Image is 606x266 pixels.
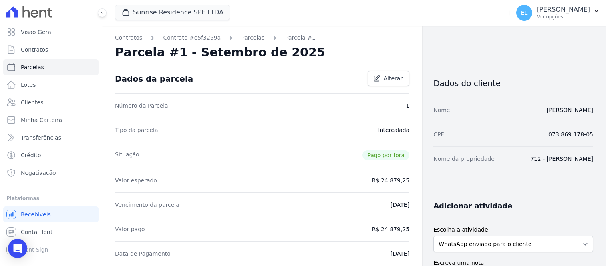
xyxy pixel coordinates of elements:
span: Crédito [21,151,41,159]
span: Conta Hent [21,228,52,236]
label: Escolha a atividade [433,226,593,234]
div: Open Intercom Messenger [8,239,27,258]
div: Dados da parcela [115,74,193,84]
dd: 712 - [PERSON_NAME] [530,155,593,163]
span: Clientes [21,98,43,106]
a: Parcela #1 [285,34,316,42]
span: EL [521,10,528,16]
nav: Breadcrumb [115,34,409,42]
dt: Valor esperado [115,176,157,184]
p: [PERSON_NAME] [537,6,590,14]
dt: Nome [433,106,450,114]
h2: Parcela #1 - Setembro de 2025 [115,45,325,60]
span: Minha Carteira [21,116,62,124]
a: Parcelas [3,59,99,75]
h3: Adicionar atividade [433,201,512,211]
dd: [DATE] [391,201,409,209]
a: Contrato #e5f3259a [163,34,221,42]
span: Negativação [21,169,56,177]
span: Visão Geral [21,28,53,36]
span: Contratos [21,46,48,54]
a: Recebíveis [3,206,99,222]
a: Contratos [3,42,99,58]
p: Ver opções [537,14,590,20]
dt: Número da Parcela [115,102,168,110]
a: Minha Carteira [3,112,99,128]
div: Plataformas [6,194,95,203]
a: Conta Hent [3,224,99,240]
dt: Tipo da parcela [115,126,158,134]
dt: Data de Pagamento [115,250,171,258]
a: Lotes [3,77,99,93]
dt: CPF [433,130,444,138]
dd: R$ 24.879,25 [372,176,409,184]
span: Recebíveis [21,210,51,218]
button: EL [PERSON_NAME] Ver opções [510,2,606,24]
span: Transferências [21,134,61,142]
span: Alterar [384,74,403,82]
dt: Valor pago [115,225,145,233]
dd: 073.869.178-05 [548,130,593,138]
span: Pago por fora [362,150,409,160]
dt: Vencimento da parcela [115,201,179,209]
a: [PERSON_NAME] [547,107,593,113]
a: Visão Geral [3,24,99,40]
dd: 1 [406,102,409,110]
a: Clientes [3,94,99,110]
a: Alterar [368,71,410,86]
dd: [DATE] [391,250,409,258]
a: Contratos [115,34,142,42]
a: Crédito [3,147,99,163]
a: Negativação [3,165,99,181]
span: Lotes [21,81,36,89]
a: Parcelas [241,34,264,42]
dd: R$ 24.879,25 [372,225,409,233]
dd: Intercalada [378,126,409,134]
dt: Nome da propriedade [433,155,495,163]
span: Parcelas [21,63,44,71]
button: Sunrise Residence SPE LTDA [115,5,230,20]
dt: Situação [115,150,139,160]
a: Transferências [3,130,99,146]
h3: Dados do cliente [433,78,593,88]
